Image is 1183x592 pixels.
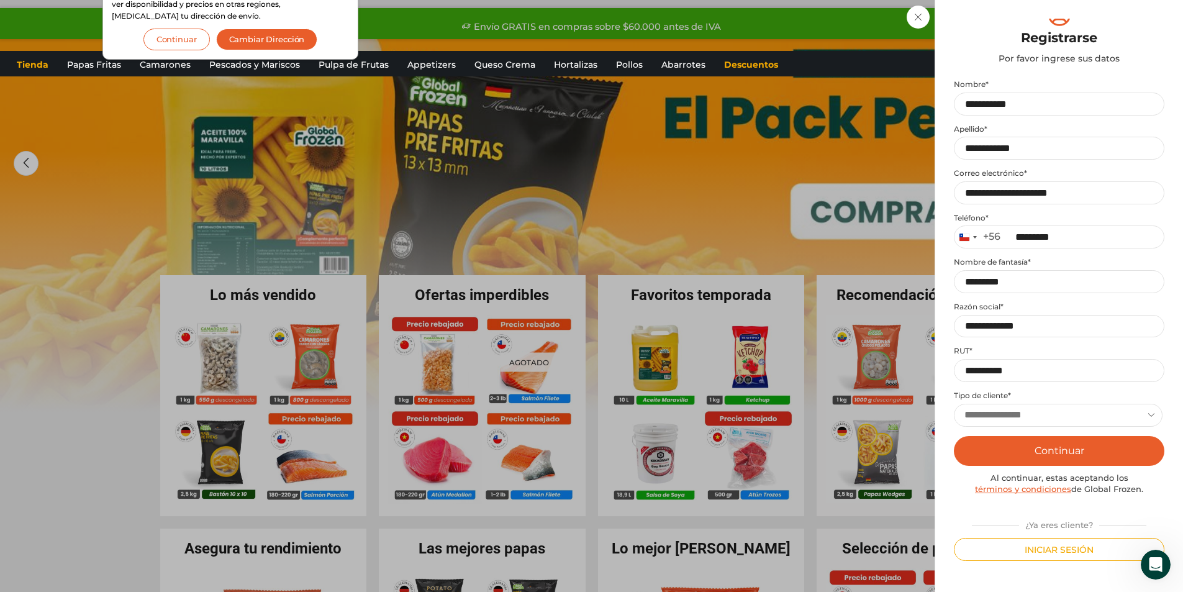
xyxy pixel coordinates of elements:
[966,515,1153,531] div: ¿Ya eres cliente?
[610,53,649,76] a: Pollos
[954,257,1164,267] label: Nombre de fantasía
[975,484,1071,494] a: términos y condiciones
[954,391,1164,401] label: Tipo de cliente
[401,53,462,76] a: Appetizers
[954,538,1164,561] button: Iniciar sesión
[954,213,1164,223] label: Teléfono
[954,472,1164,495] div: Al continuar, estas aceptando los de Global Frozen.
[134,53,197,76] a: Camarones
[718,53,784,76] a: Descuentos
[203,53,306,76] a: Pescados y Mariscos
[11,53,55,76] a: Tienda
[548,53,604,76] a: Hortalizas
[216,29,318,50] button: Cambiar Dirección
[954,124,1164,134] label: Apellido
[954,80,1164,89] label: Nombre
[954,226,1000,248] button: Selected country
[312,53,395,76] a: Pulpa de Frutas
[954,346,1164,356] label: RUT
[954,52,1164,65] div: Por favor ingrese sus datos
[468,53,542,76] a: Queso Crema
[954,436,1164,466] button: Continuar
[655,53,712,76] a: Abarrotes
[143,29,210,50] button: Continuar
[954,302,1164,312] label: Razón social
[954,168,1164,178] label: Correo electrónico
[954,29,1164,47] div: Registrarse
[61,53,127,76] a: Papas Fritas
[1141,550,1171,580] iframe: Intercom live chat
[983,230,1000,244] div: +56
